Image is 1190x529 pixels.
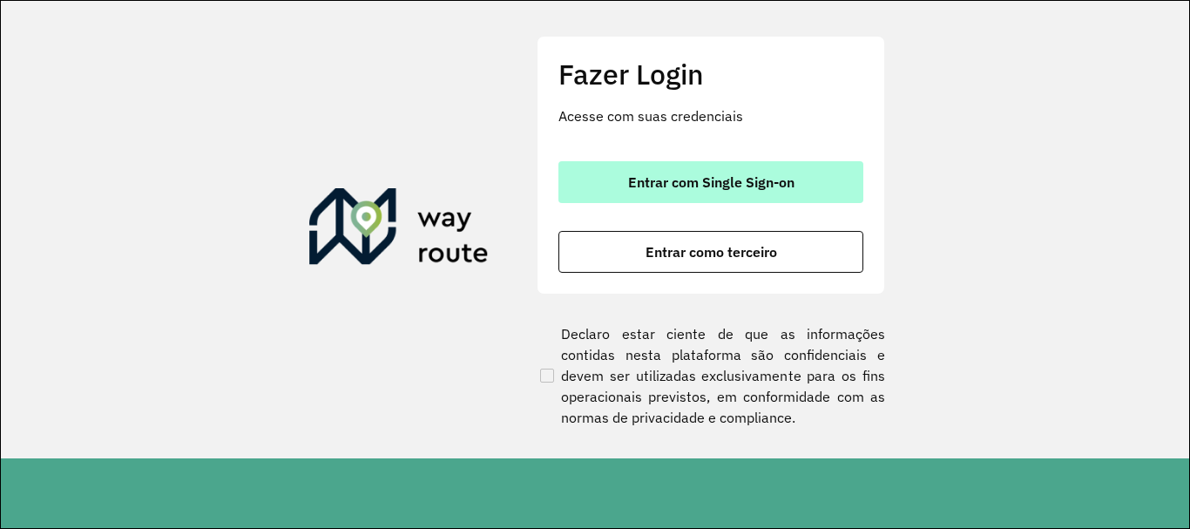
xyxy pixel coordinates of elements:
[537,323,885,428] label: Declaro estar ciente de que as informações contidas nesta plataforma são confidenciais e devem se...
[646,245,777,259] span: Entrar como terceiro
[309,188,489,272] img: Roteirizador AmbevTech
[628,175,794,189] span: Entrar com Single Sign-on
[558,105,863,126] p: Acesse com suas credenciais
[558,58,863,91] h2: Fazer Login
[558,231,863,273] button: button
[558,161,863,203] button: button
